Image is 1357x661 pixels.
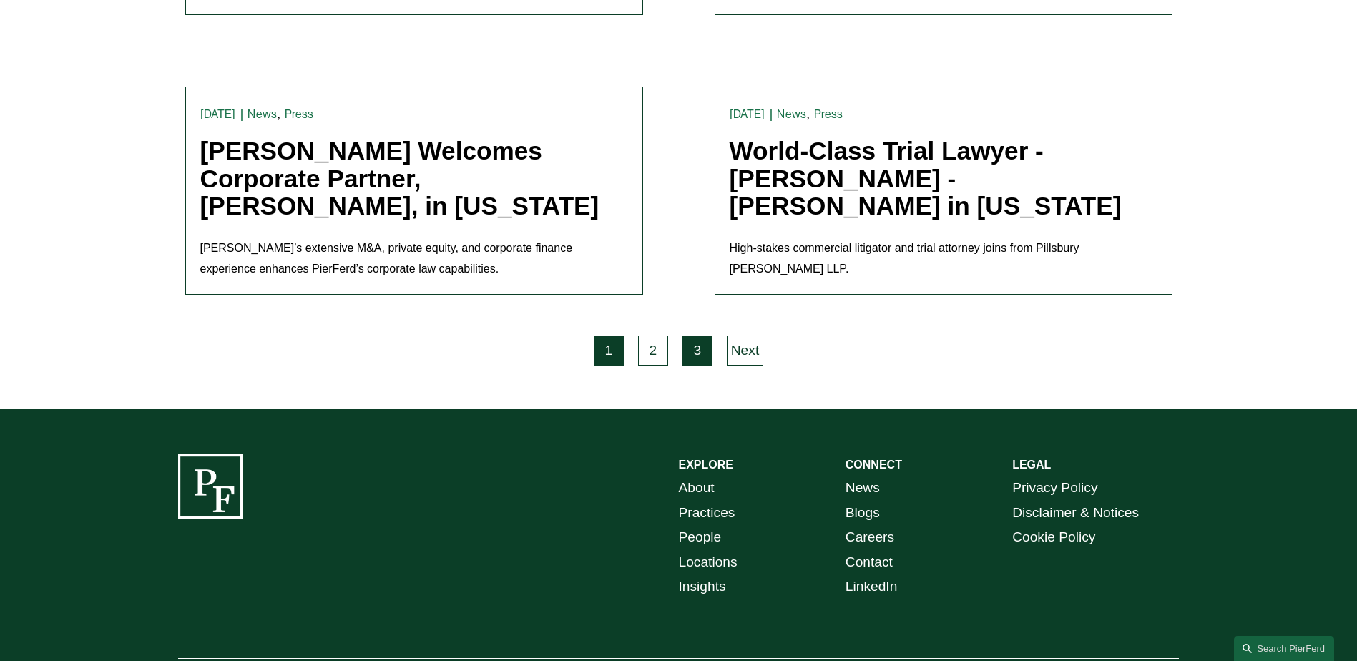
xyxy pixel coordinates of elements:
[846,476,880,501] a: News
[846,525,894,550] a: Careers
[679,525,722,550] a: People
[846,501,880,526] a: Blogs
[846,550,893,575] a: Contact
[1012,525,1095,550] a: Cookie Policy
[777,107,806,121] a: News
[200,137,599,220] a: [PERSON_NAME] Welcomes Corporate Partner, [PERSON_NAME], in [US_STATE]
[277,106,280,121] span: ,
[730,238,1157,280] p: High-stakes commercial litigator and trial attorney joins from Pillsbury [PERSON_NAME] LLP.
[248,107,277,121] a: News
[679,459,733,471] strong: EXPLORE
[679,501,735,526] a: Practices
[806,106,810,121] span: ,
[1012,459,1051,471] strong: LEGAL
[679,550,738,575] a: Locations
[730,137,1122,220] a: World-Class Trial Lawyer - [PERSON_NAME] - [PERSON_NAME] in [US_STATE]
[682,336,712,366] a: 3
[638,336,668,366] a: 2
[285,107,314,121] a: Press
[594,336,624,366] a: 1
[1012,501,1139,526] a: Disclaimer & Notices
[814,107,843,121] a: Press
[200,109,236,120] time: [DATE]
[1012,476,1097,501] a: Privacy Policy
[730,109,765,120] time: [DATE]
[846,459,902,471] strong: CONNECT
[846,574,898,599] a: LinkedIn
[727,336,763,366] a: Next
[1234,636,1334,661] a: Search this site
[679,574,726,599] a: Insights
[679,476,715,501] a: About
[200,238,628,280] p: [PERSON_NAME]’s extensive M&A, private equity, and corporate finance experience enhances PierFerd...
